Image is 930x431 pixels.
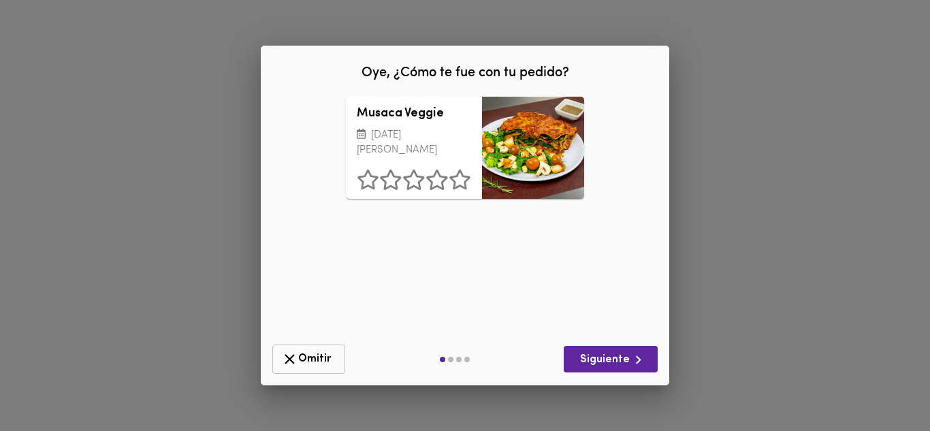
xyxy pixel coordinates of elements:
[281,351,336,368] span: Omitir
[564,346,658,372] button: Siguiente
[357,108,471,121] h3: Musaca Veggie
[272,345,345,374] button: Omitir
[357,128,471,159] p: [DATE][PERSON_NAME]
[482,97,584,199] div: Musaca Veggie
[575,351,647,368] span: Siguiente
[851,352,916,417] iframe: Messagebird Livechat Widget
[362,66,569,80] span: Oye, ¿Cómo te fue con tu pedido?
